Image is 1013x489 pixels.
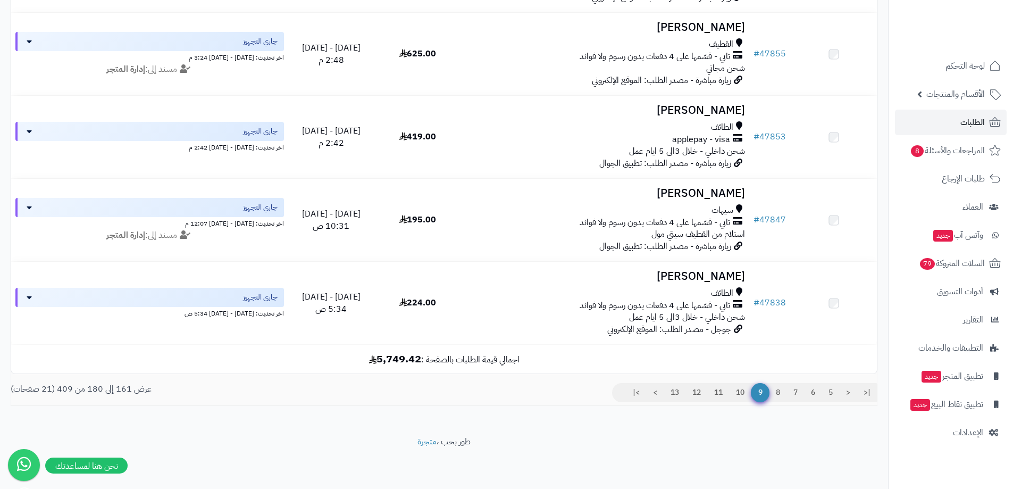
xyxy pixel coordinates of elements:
[15,51,284,62] div: اخر تحديث: [DATE] - [DATE] 3:24 م
[651,228,745,241] span: استلام من القطيف سيتي مول
[302,42,361,67] span: [DATE] - [DATE] 2:48 م
[941,27,1003,49] img: logo-2.png
[729,383,751,402] a: 10
[626,383,647,402] a: >|
[926,87,985,102] span: الأقسام والمنتجات
[15,141,284,152] div: اخر تحديث: [DATE] - [DATE] 2:42 م
[963,312,983,327] span: التقارير
[839,383,857,402] a: <
[932,228,983,243] span: وآتس آب
[754,213,759,226] span: #
[895,166,1007,192] a: طلبات الإرجاع
[942,171,985,186] span: طلبات الإرجاع
[895,110,1007,135] a: الطلبات
[646,383,664,402] a: >
[592,74,731,87] span: زيارة مباشرة - مصدر الطلب: الموقع الإلكتروني
[895,307,1007,333] a: التقارير
[629,311,745,324] span: شحن داخلي - خلال 3الى 5 ايام عمل
[243,126,278,137] span: جاري التجهيز
[754,213,786,226] a: #47847
[243,292,278,303] span: جاري التجهيز
[243,36,278,47] span: جاري التجهيز
[919,256,985,271] span: السلات المتروكة
[960,115,985,130] span: الطلبات
[895,251,1007,276] a: السلات المتروكة79
[417,435,437,448] a: متجرة
[911,145,924,157] span: 8
[629,145,745,158] span: شحن داخلي - خلال 3الى 5 ايام عمل
[711,287,733,300] span: الطائف
[711,204,733,217] span: سيهات
[754,47,759,60] span: #
[106,63,145,76] strong: إدارة المتجر
[599,157,731,170] span: زيارة مباشرة - مصدر الطلب: تطبيق الجوال
[580,51,730,63] span: تابي - قسّمها على 4 دفعات بدون رسوم ولا فوائد
[465,21,745,34] h3: [PERSON_NAME]
[918,341,983,355] span: التطبيقات والخدمات
[895,392,1007,417] a: تطبيق نقاط البيعجديد
[685,383,708,402] a: 12
[909,397,983,412] span: تطبيق نقاط البيع
[243,202,278,213] span: جاري التجهيز
[895,194,1007,220] a: العملاء
[580,300,730,312] span: تابي - قسّمها على 4 دفعات بدون رسوم ولا فوائد
[399,296,436,309] span: 224.00
[672,134,730,146] span: applepay - visa
[709,38,733,51] span: القطيف
[751,383,769,402] span: 9
[910,399,930,411] span: جديد
[465,104,745,117] h3: [PERSON_NAME]
[895,363,1007,389] a: تطبيق المتجرجديد
[11,345,877,373] td: اجمالي قيمة الطلبات بالصفحة :
[706,62,745,74] span: شحن مجاني
[399,213,436,226] span: 195.00
[953,425,983,440] span: الإعدادات
[920,369,983,384] span: تطبيق المتجر
[895,222,1007,248] a: وآتس آبجديد
[962,200,983,214] span: العملاء
[607,323,731,336] span: جوجل - مصدر الطلب: الموقع الإلكتروني
[707,383,730,402] a: 11
[754,47,786,60] a: #47855
[754,130,786,143] a: #47853
[920,258,935,270] span: 79
[15,217,284,228] div: اخر تحديث: [DATE] - [DATE] 12:07 م
[580,217,730,229] span: تابي - قسّمها على 4 دفعات بدون رسوم ولا فوائد
[895,420,1007,445] a: الإعدادات
[465,270,745,283] h3: [PERSON_NAME]
[754,130,759,143] span: #
[711,121,733,134] span: الطائف
[822,383,840,402] a: 5
[910,143,985,158] span: المراجعات والأسئلة
[302,208,361,233] span: [DATE] - [DATE] 10:31 ص
[302,125,361,150] span: [DATE] - [DATE] 2:42 م
[106,229,145,242] strong: إدارة المتجر
[933,230,953,242] span: جديد
[857,383,877,402] a: |<
[399,130,436,143] span: 419.00
[15,307,284,318] div: اخر تحديث: [DATE] - [DATE] 5:34 ص
[895,279,1007,304] a: أدوات التسويق
[945,59,985,73] span: لوحة التحكم
[786,383,805,402] a: 7
[895,53,1007,79] a: لوحة التحكم
[769,383,787,402] a: 8
[369,351,421,367] b: 5,749.42
[465,187,745,200] h3: [PERSON_NAME]
[804,383,822,402] a: 6
[754,296,786,309] a: #47838
[7,229,292,242] div: مسند إلى:
[302,291,361,316] span: [DATE] - [DATE] 5:34 ص
[3,383,444,395] div: عرض 161 إلى 180 من 409 (21 صفحات)
[754,296,759,309] span: #
[895,335,1007,361] a: التطبيقات والخدمات
[922,371,941,383] span: جديد
[399,47,436,60] span: 625.00
[7,63,292,76] div: مسند إلى:
[664,383,686,402] a: 13
[937,284,983,299] span: أدوات التسويق
[599,240,731,253] span: زيارة مباشرة - مصدر الطلب: تطبيق الجوال
[895,138,1007,163] a: المراجعات والأسئلة8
